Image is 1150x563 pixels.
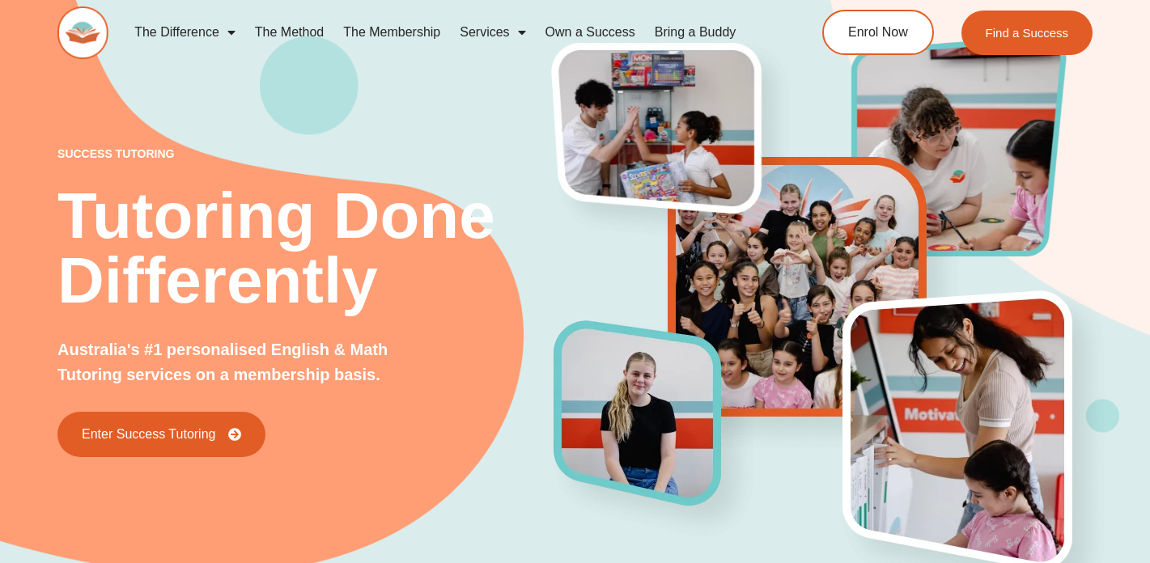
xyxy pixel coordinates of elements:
[82,428,215,441] span: Enter Success Tutoring
[245,14,333,51] a: The Method
[961,11,1093,55] a: Find a Success
[985,27,1068,39] span: Find a Success
[822,10,934,55] a: Enrol Now
[848,26,908,39] span: Enrol Now
[125,14,245,51] a: The Difference
[645,14,746,51] a: Bring a Buddy
[57,412,265,457] a: Enter Success Tutoring
[57,184,554,313] h2: Tutoring Done Differently
[536,14,645,51] a: Own a Success
[57,148,554,159] p: success tutoring
[125,14,763,51] nav: Menu
[450,14,535,51] a: Services
[57,337,420,387] p: Australia's #1 personalised English & Math Tutoring services on a membership basis.
[333,14,450,51] a: The Membership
